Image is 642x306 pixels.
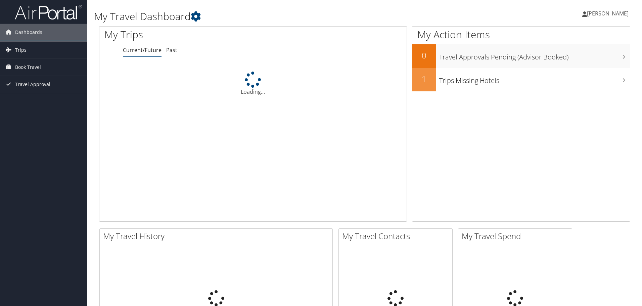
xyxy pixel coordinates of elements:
[15,4,82,20] img: airportal-logo.png
[462,230,572,242] h2: My Travel Spend
[15,76,50,93] span: Travel Approval
[99,72,407,96] div: Loading...
[103,230,332,242] h2: My Travel History
[587,10,629,17] span: [PERSON_NAME]
[412,50,436,61] h2: 0
[412,28,630,42] h1: My Action Items
[412,68,630,91] a: 1Trips Missing Hotels
[166,46,177,54] a: Past
[439,73,630,85] h3: Trips Missing Hotels
[15,59,41,76] span: Book Travel
[15,24,42,41] span: Dashboards
[94,9,455,24] h1: My Travel Dashboard
[439,49,630,62] h3: Travel Approvals Pending (Advisor Booked)
[412,44,630,68] a: 0Travel Approvals Pending (Advisor Booked)
[582,3,635,24] a: [PERSON_NAME]
[412,73,436,85] h2: 1
[123,46,162,54] a: Current/Future
[104,28,274,42] h1: My Trips
[15,42,27,58] span: Trips
[342,230,452,242] h2: My Travel Contacts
